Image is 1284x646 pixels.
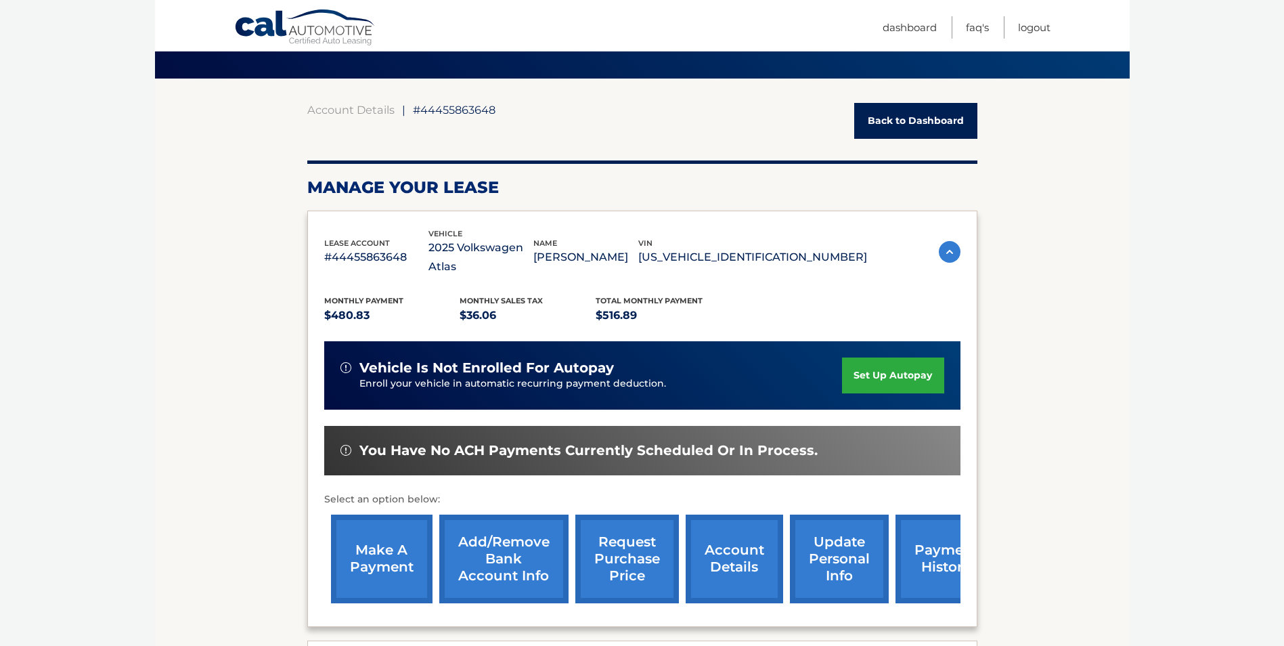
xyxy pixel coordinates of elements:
[883,16,937,39] a: Dashboard
[359,360,614,376] span: vehicle is not enrolled for autopay
[340,445,351,456] img: alert-white.svg
[533,238,557,248] span: name
[359,442,818,459] span: You have no ACH payments currently scheduled or in process.
[324,306,460,325] p: $480.83
[439,515,569,603] a: Add/Remove bank account info
[359,376,843,391] p: Enroll your vehicle in automatic recurring payment deduction.
[596,306,732,325] p: $516.89
[1018,16,1050,39] a: Logout
[533,248,638,267] p: [PERSON_NAME]
[307,103,395,116] a: Account Details
[413,103,495,116] span: #44455863648
[966,16,989,39] a: FAQ's
[460,296,543,305] span: Monthly sales Tax
[790,515,889,603] a: update personal info
[324,248,429,267] p: #44455863648
[460,306,596,325] p: $36.06
[854,103,977,139] a: Back to Dashboard
[234,9,376,48] a: Cal Automotive
[428,238,533,276] p: 2025 Volkswagen Atlas
[638,248,867,267] p: [US_VEHICLE_IDENTIFICATION_NUMBER]
[596,296,703,305] span: Total Monthly Payment
[331,515,433,603] a: make a payment
[428,229,462,238] span: vehicle
[340,362,351,373] img: alert-white.svg
[638,238,652,248] span: vin
[939,241,960,263] img: accordion-active.svg
[307,177,977,198] h2: Manage Your Lease
[324,492,960,508] p: Select an option below:
[324,238,390,248] span: lease account
[575,515,679,603] a: request purchase price
[324,296,403,305] span: Monthly Payment
[842,358,944,393] a: set up autopay
[402,103,405,116] span: |
[895,515,997,603] a: payment history
[686,515,783,603] a: account details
